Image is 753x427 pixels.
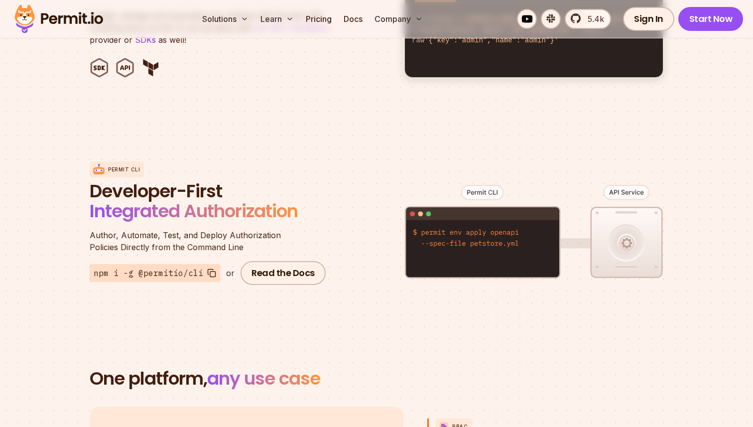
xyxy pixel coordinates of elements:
[10,2,108,36] img: Permit logo
[90,198,298,224] span: Integrated Authorization
[565,9,611,29] a: 5.4k
[108,166,140,173] p: Permit CLI
[241,261,326,285] a: Read the Docs
[371,9,427,29] button: Company
[302,9,336,29] a: Pricing
[424,36,558,44] span: '{"key":"admin","name":"admin"}'
[90,181,329,201] span: Developer-First
[90,229,329,241] span: Author, Automate, Test, and Deploy Authorization
[90,264,220,282] button: npm i -g @permitio/cli
[678,7,744,31] a: Start Now
[198,9,252,29] button: Solutions
[94,267,203,279] span: npm i -g @permitio/cli
[207,366,320,391] span: any use case
[582,13,604,25] span: 5.4k
[226,267,235,279] div: or
[340,9,367,29] a: Docs
[135,35,156,45] a: SDKs
[256,9,298,29] button: Learn
[90,229,329,253] p: Policies Directly from the Command Line
[623,7,674,31] a: Sign In
[90,369,663,389] h2: One platform,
